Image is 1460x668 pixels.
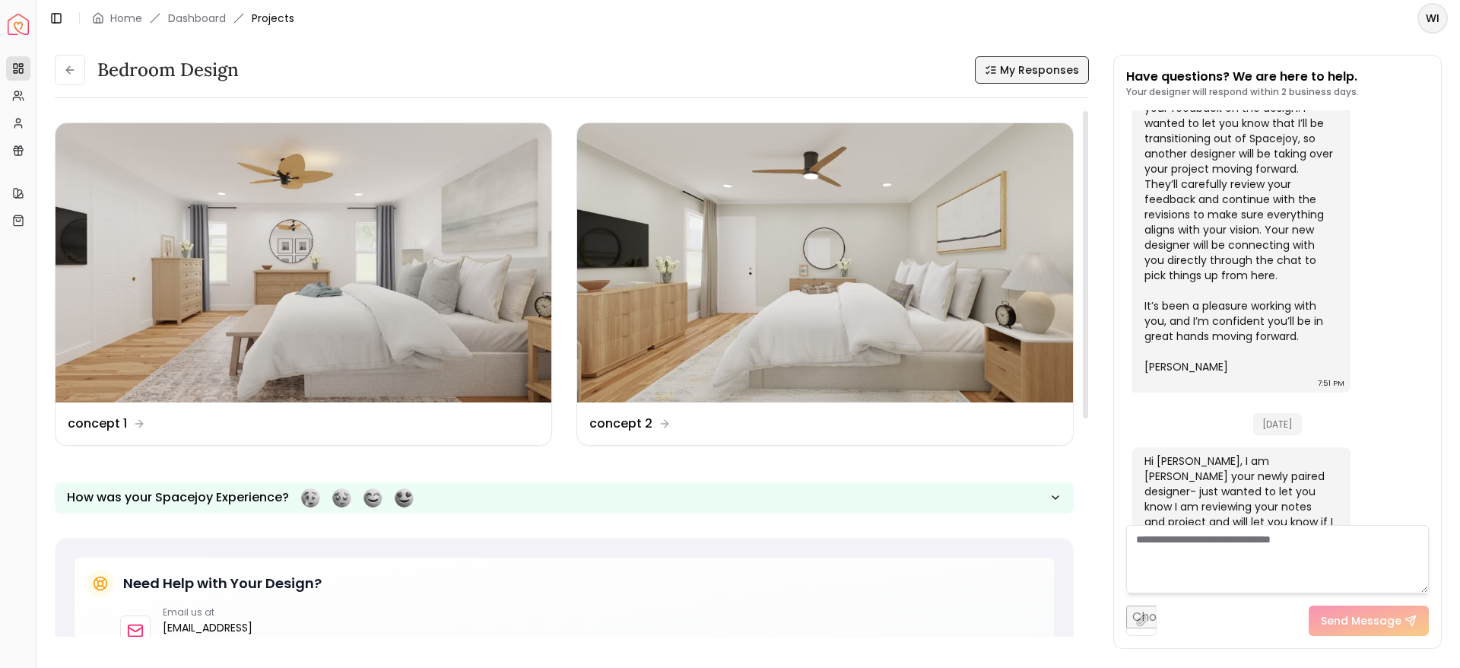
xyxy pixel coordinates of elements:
[67,488,289,507] p: How was your Spacejoy Experience?
[92,11,294,26] nav: breadcrumb
[168,11,226,26] a: Dashboard
[163,606,332,619] p: Email us at
[97,58,239,82] h3: Bedroom design
[163,619,332,655] a: [EMAIL_ADDRESS][DOMAIN_NAME]
[68,415,127,433] dd: concept 1
[589,415,652,433] dd: concept 2
[110,11,142,26] a: Home
[1144,55,1335,374] div: Hi Will, Thank you so much for sharing your feedback on the design. I wanted to let you know that...
[577,123,1073,402] img: concept 2
[1000,62,1079,78] span: My Responses
[56,123,551,402] img: concept 1
[8,14,29,35] img: Spacejoy Logo
[8,14,29,35] a: Spacejoy
[55,482,1074,514] button: How was your Spacejoy Experience?Feeling terribleFeeling badFeeling goodFeeling awesome
[1126,68,1359,86] p: Have questions? We are here to help.
[1126,86,1359,98] p: Your designer will respond within 2 business days.
[576,122,1074,446] a: concept 2concept 2
[252,11,294,26] span: Projects
[1419,5,1446,32] span: WI
[1318,376,1344,391] div: 7:51 PM
[1144,453,1335,545] div: Hi [PERSON_NAME], I am [PERSON_NAME] your newly paired designer- just wanted to let you know I am...
[1417,3,1448,33] button: WI
[1253,413,1302,435] span: [DATE]
[123,573,322,594] h5: Need Help with Your Design?
[975,56,1089,84] button: My Responses
[55,122,552,446] a: concept 1concept 1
